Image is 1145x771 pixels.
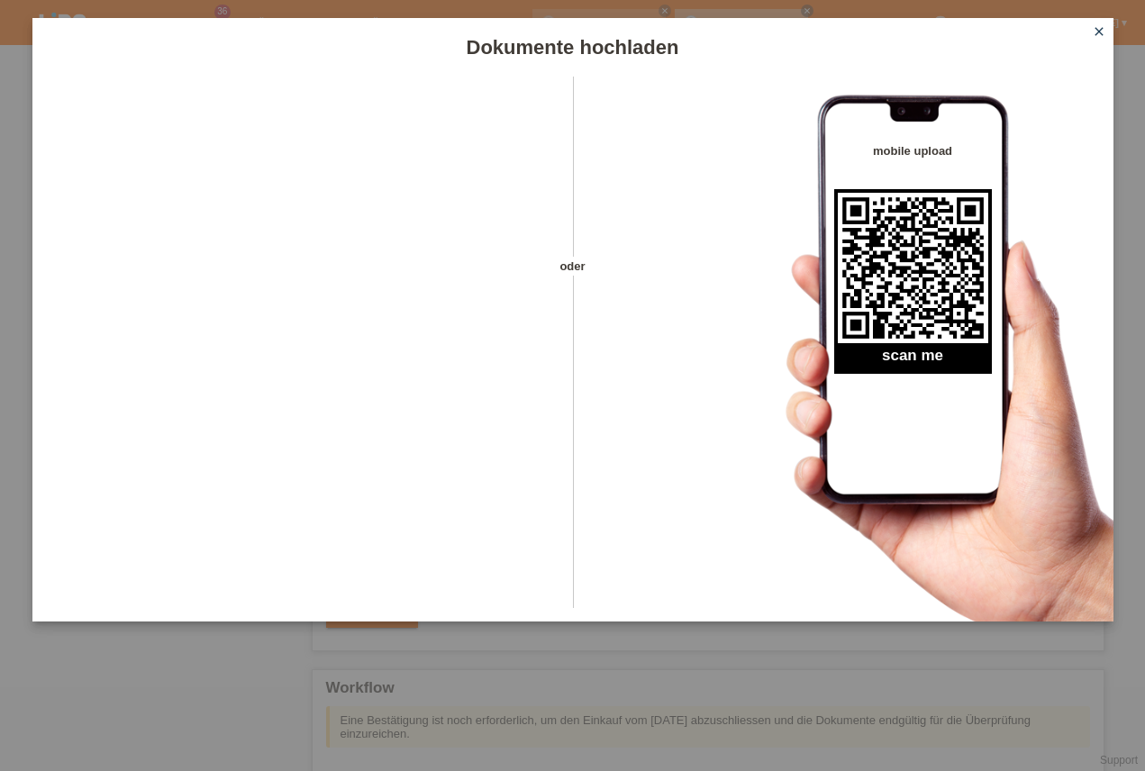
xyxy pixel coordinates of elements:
[834,144,992,158] h4: mobile upload
[59,122,541,572] iframe: Upload
[834,347,992,374] h2: scan me
[541,257,604,276] span: oder
[1092,24,1106,39] i: close
[32,36,1113,59] h1: Dokumente hochladen
[1087,23,1111,43] a: close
